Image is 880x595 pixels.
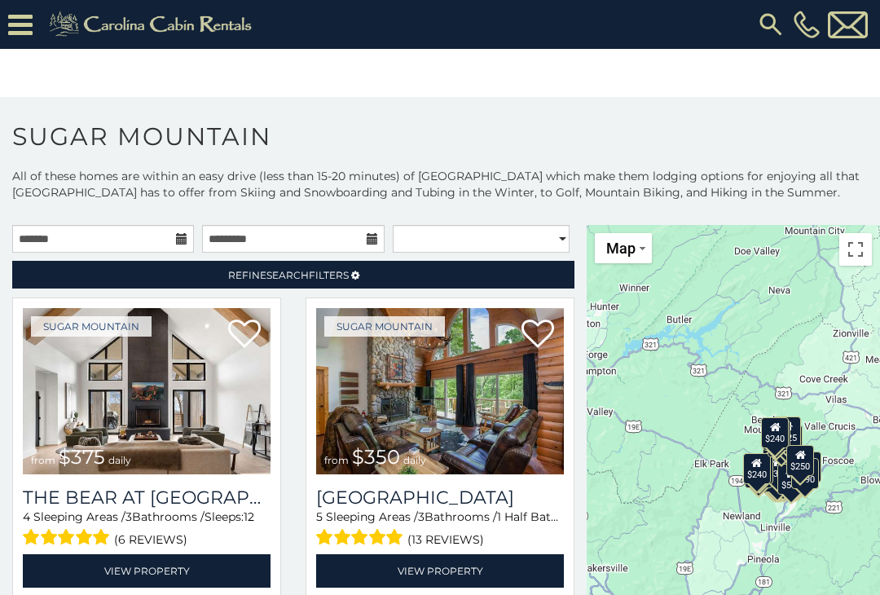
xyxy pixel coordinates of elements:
[31,454,55,466] span: from
[12,261,574,289] a: RefineSearchFilters
[114,529,187,550] span: (6 reviews)
[316,487,564,509] h3: Grouse Moor Lodge
[521,318,554,352] a: Add to favorites
[418,509,425,524] span: 3
[228,318,261,352] a: Add to favorites
[786,444,814,475] div: $250
[23,487,271,509] h3: The Bear At Sugar Mountain
[316,554,564,588] a: View Property
[108,454,131,466] span: daily
[228,269,349,281] span: Refine Filters
[125,509,132,524] span: 3
[790,11,824,38] a: [PHONE_NUMBER]
[407,529,484,550] span: (13 reviews)
[316,308,564,474] img: Grouse Moor Lodge
[23,554,271,588] a: View Property
[41,8,266,41] img: Khaki-logo.png
[606,240,636,257] span: Map
[23,509,30,524] span: 4
[756,10,785,39] img: search-regular.svg
[743,453,771,484] div: $240
[497,509,571,524] span: 1 Half Baths /
[244,509,254,524] span: 12
[316,509,323,524] span: 5
[23,308,271,474] a: The Bear At Sugar Mountain from $375 daily
[768,426,795,457] div: $350
[316,308,564,474] a: Grouse Moor Lodge from $350 daily
[31,316,152,337] a: Sugar Mountain
[595,233,652,263] button: Change map style
[316,509,564,550] div: Sleeping Areas / Bathrooms / Sleeps:
[745,457,772,488] div: $355
[316,487,564,509] a: [GEOGRAPHIC_DATA]
[23,308,271,474] img: The Bear At Sugar Mountain
[777,463,805,494] div: $500
[762,461,790,492] div: $155
[23,487,271,509] a: The Bear At [GEOGRAPHIC_DATA]
[324,454,349,466] span: from
[266,269,309,281] span: Search
[839,233,872,266] button: Toggle fullscreen view
[403,454,426,466] span: daily
[763,420,790,451] div: $170
[791,458,819,489] div: $190
[324,316,445,337] a: Sugar Mountain
[761,416,789,447] div: $240
[352,445,400,469] span: $350
[23,509,271,550] div: Sleeping Areas / Bathrooms / Sleeps:
[773,416,801,447] div: $225
[59,445,105,469] span: $375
